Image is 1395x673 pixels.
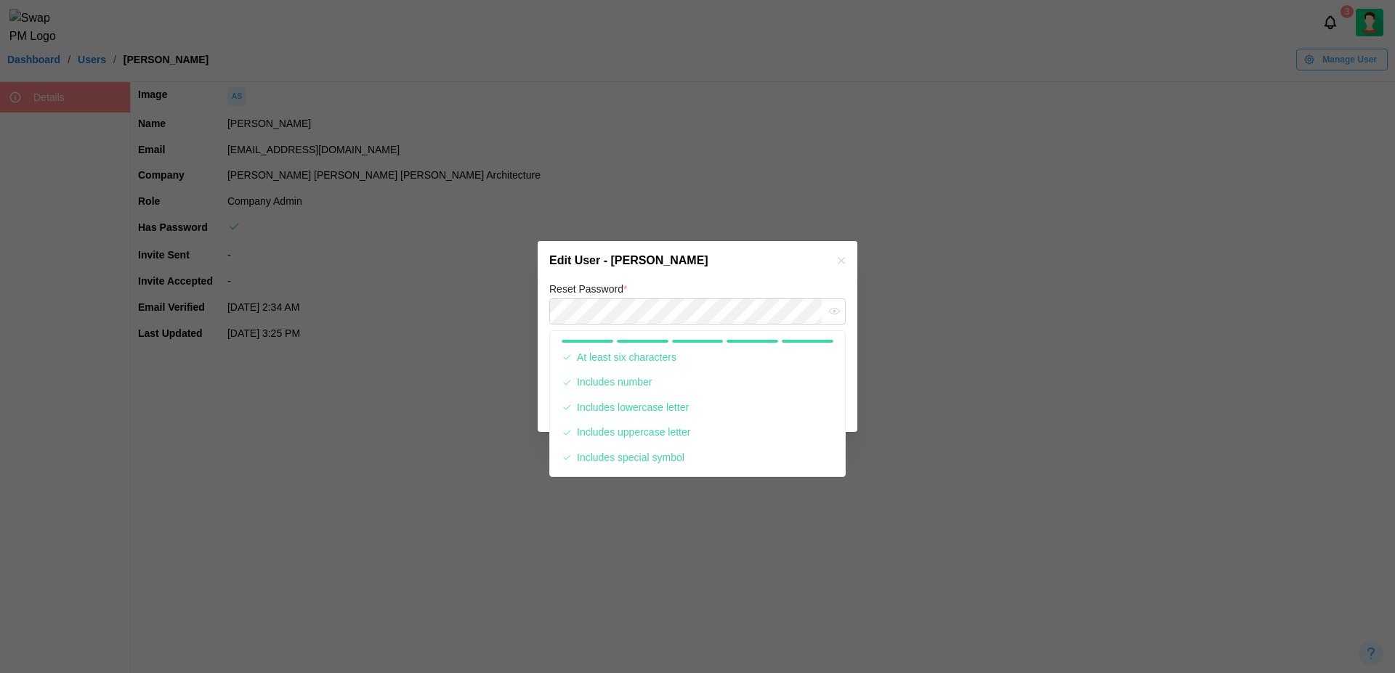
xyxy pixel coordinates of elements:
div: Includes lowercase letter [577,400,689,416]
div: Includes special symbol [577,450,684,466]
div: Includes number [577,375,652,391]
div: At least six characters [577,350,676,366]
label: Reset Password [549,282,627,298]
div: Includes uppercase letter [577,425,690,441]
h2: Edit User - [PERSON_NAME] [549,255,708,266]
